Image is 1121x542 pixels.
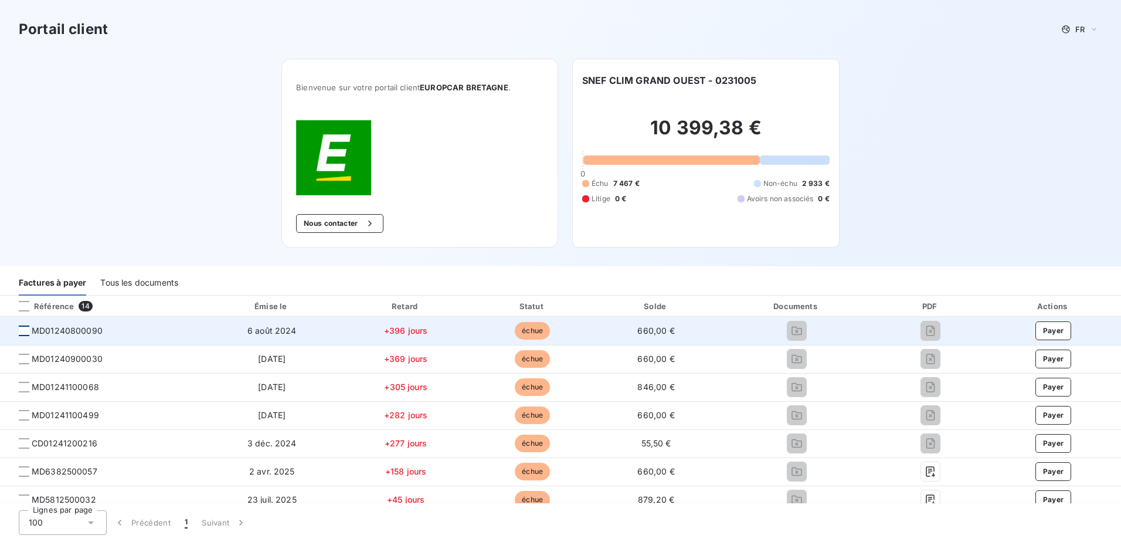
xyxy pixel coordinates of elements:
span: MD01240900030 [32,353,103,365]
h3: Portail client [19,19,108,40]
button: Nous contacter [296,214,383,233]
button: Payer [1035,406,1072,425]
span: 2 933 € [802,178,830,189]
span: échue [515,463,550,480]
span: 660,00 € [637,410,674,420]
span: [DATE] [258,354,286,364]
span: 6 août 2024 [247,326,297,336]
div: Émise le [205,300,339,312]
span: 660,00 € [637,354,674,364]
span: 879,20 € [638,494,674,504]
div: Statut [472,300,593,312]
span: échue [515,322,550,340]
span: Échu [592,178,609,189]
span: 1 [185,517,188,529]
button: Payer [1035,490,1072,509]
div: Tous les documents [100,271,178,296]
span: +396 jours [384,326,428,336]
span: MD01241100068 [32,381,99,393]
div: Factures à payer [19,271,86,296]
button: Payer [1035,434,1072,453]
span: [DATE] [258,410,286,420]
span: échue [515,406,550,424]
span: 100 [29,517,43,529]
span: 846,00 € [637,382,674,392]
span: échue [515,491,550,509]
span: +45 jours [387,494,424,504]
span: Bienvenue sur votre portail client . [296,83,543,92]
span: 55,50 € [641,438,671,448]
div: Actions [988,300,1119,312]
span: 3 déc. 2024 [247,438,297,448]
button: Payer [1035,462,1072,481]
span: +158 jours [385,466,427,476]
span: MD6382500057 [32,466,97,477]
span: 0 € [818,194,829,204]
button: Suivant [195,510,254,535]
span: échue [515,378,550,396]
div: Référence [9,301,74,311]
span: 0 [580,169,585,178]
span: +282 jours [384,410,428,420]
span: +305 jours [384,382,427,392]
div: Retard [344,300,468,312]
span: Avoirs non associés [747,194,814,204]
span: MD01241100499 [32,409,99,421]
span: 660,00 € [637,326,674,336]
span: 7 467 € [613,178,640,189]
div: Documents [719,300,874,312]
h6: SNEF CLIM GRAND OUEST - 0231005 [582,73,757,87]
span: +277 jours [385,438,427,448]
img: Company logo [296,120,371,195]
span: Litige [592,194,610,204]
div: PDF [878,300,983,312]
span: 23 juil. 2025 [247,494,297,504]
span: Non-échu [763,178,797,189]
span: 660,00 € [637,466,674,476]
span: 2 avr. 2025 [249,466,295,476]
span: MD5812500032 [32,494,96,506]
span: 14 [79,301,92,311]
span: CD01241200216 [32,438,97,449]
span: échue [515,435,550,452]
button: 1 [178,510,195,535]
button: Précédent [107,510,178,535]
button: Payer [1035,378,1072,397]
span: échue [515,350,550,368]
span: FR [1075,25,1085,34]
div: Solde [597,300,715,312]
span: MD01240800090 [32,325,103,337]
span: EUROPCAR BRETAGNE [420,83,508,92]
h2: 10 399,38 € [582,116,830,151]
span: [DATE] [258,382,286,392]
span: 0 € [615,194,626,204]
button: Payer [1035,321,1072,340]
button: Payer [1035,350,1072,368]
span: +369 jours [384,354,428,364]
